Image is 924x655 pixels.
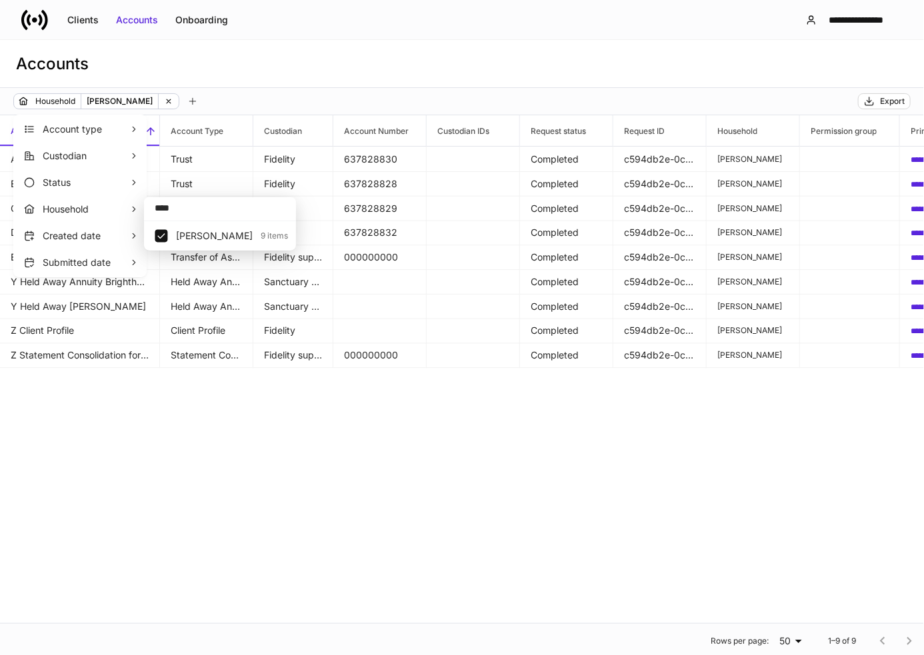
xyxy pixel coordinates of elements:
[43,149,129,163] p: Custodian
[43,229,129,243] p: Created date
[176,229,253,243] p: Dunyan, Connie
[43,256,129,269] p: Submitted date
[43,176,129,189] p: Status
[43,123,129,136] p: Account type
[43,203,129,216] p: Household
[253,231,288,241] p: 9 items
